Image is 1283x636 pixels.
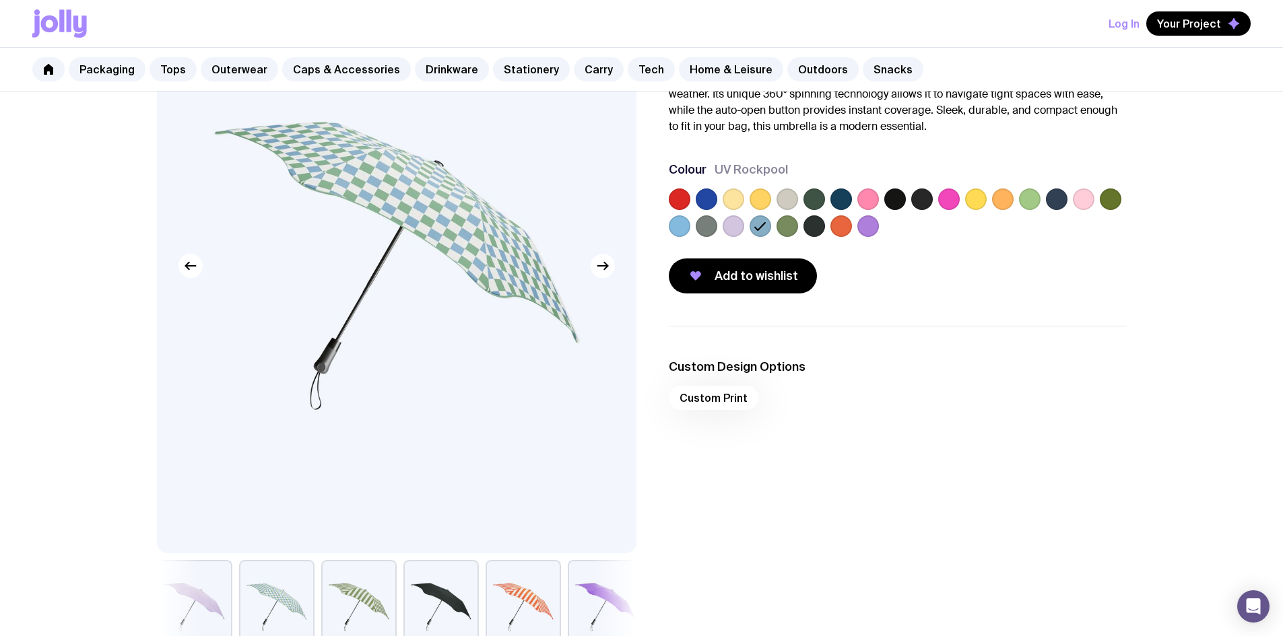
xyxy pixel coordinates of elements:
a: Tech [628,57,675,81]
div: Open Intercom Messenger [1237,590,1270,623]
a: Outerwear [201,57,278,81]
a: Packaging [69,57,145,81]
h3: Colour [669,162,706,178]
span: Your Project [1157,17,1221,30]
button: Log In [1109,11,1140,36]
button: Add to wishlist [669,258,817,293]
a: Caps & Accessories [282,57,411,81]
a: Carry [574,57,624,81]
span: Add to wishlist [715,268,798,284]
a: Home & Leisure [679,57,783,81]
a: Drinkware [415,57,489,81]
a: Outdoors [787,57,859,81]
a: Snacks [863,57,923,81]
p: Designed for urban life, the Compact Blunt Umbrella is built to withstand unpredictable weather. ... [669,70,1127,135]
span: UV Rockpool [715,162,788,178]
a: Tops [150,57,197,81]
button: Your Project [1146,11,1251,36]
h3: Custom Design Options [669,359,1127,375]
a: Stationery [493,57,570,81]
